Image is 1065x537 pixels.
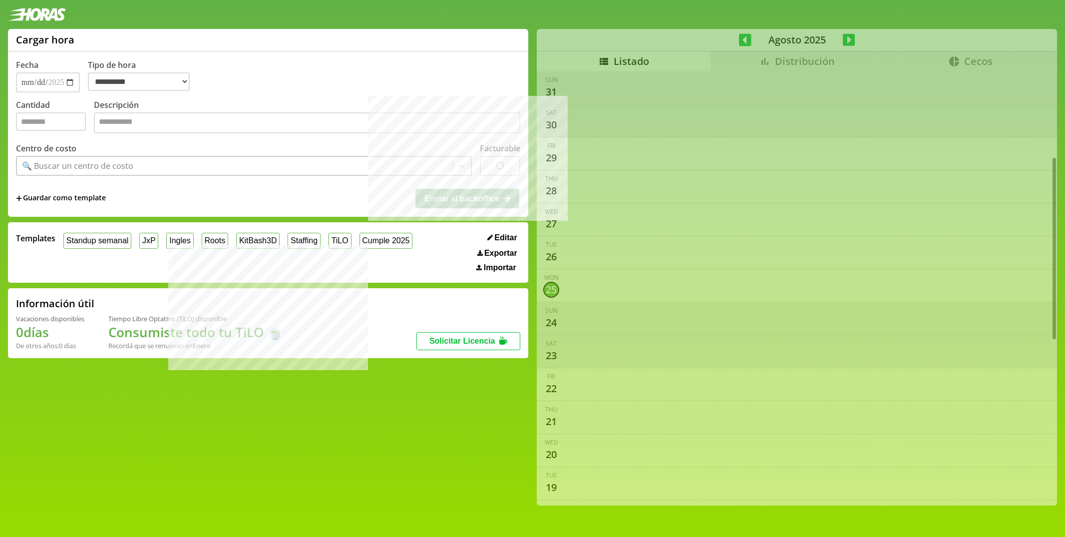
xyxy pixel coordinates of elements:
button: Staffing [288,233,321,248]
img: logotipo [8,8,66,21]
div: De otros años: 0 días [16,341,84,350]
label: Centro de costo [16,143,76,154]
span: Templates [16,233,55,244]
button: Editar [484,233,520,243]
h1: 0 días [16,323,84,341]
span: + [16,193,22,204]
button: Ingles [166,233,193,248]
label: Facturable [480,143,520,154]
label: Fecha [16,59,38,70]
span: Solicitar Licencia [429,337,495,345]
button: Roots [202,233,228,248]
button: TiLO [329,233,352,248]
label: Tipo de hora [88,59,198,92]
label: Descripción [94,99,520,136]
button: Solicitar Licencia [416,332,520,350]
select: Tipo de hora [88,72,190,91]
div: Recordá que se renuevan en [108,341,283,350]
div: Tiempo Libre Optativo (TiLO) disponible [108,314,283,323]
div: 🔍 Buscar un centro de costo [22,160,133,171]
label: Cantidad [16,99,94,136]
b: Enero [193,341,211,350]
button: JxP [139,233,158,248]
span: Importar [484,263,516,272]
button: Cumple 2025 [359,233,413,248]
button: Exportar [474,248,520,258]
div: Vacaciones disponibles [16,314,84,323]
h1: Cargar hora [16,33,74,46]
span: +Guardar como template [16,193,106,204]
span: Editar [494,233,517,242]
textarea: Descripción [94,112,520,133]
button: Standup semanal [63,233,131,248]
button: KitBash3D [236,233,280,248]
span: Exportar [484,249,517,258]
h1: Consumiste todo tu TiLO 🍵 [108,323,283,341]
h2: Información útil [16,297,94,310]
input: Cantidad [16,112,86,131]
